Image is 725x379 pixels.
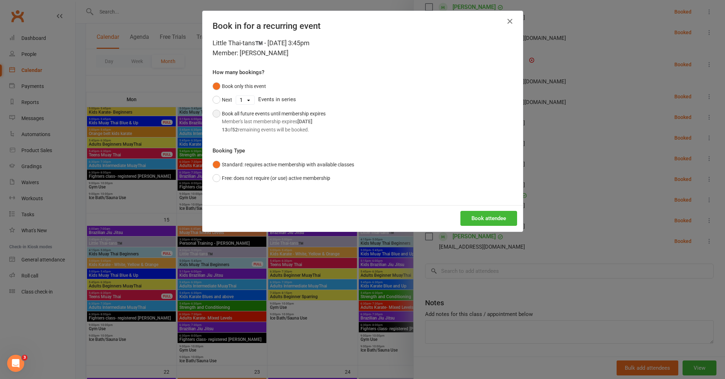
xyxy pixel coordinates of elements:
[232,127,238,133] strong: 52
[222,127,228,133] strong: 13
[213,146,245,155] label: Booking Type
[222,110,326,134] div: Book all future events until membership expires
[504,16,516,27] button: Close
[222,126,326,134] div: of remaining events will be booked.
[213,68,264,77] label: How many bookings?
[7,355,24,372] iframe: Intercom live chat
[213,158,354,171] button: Standard: requires active membership with available classes
[213,21,513,31] h4: Book in for a recurring event
[213,93,232,107] button: Next
[213,38,513,58] div: Little Thai-tans™️ - [DATE] 3:45pm Member: [PERSON_NAME]
[222,118,326,125] div: Member's last membership expires
[297,119,312,124] strong: [DATE]
[213,79,266,93] button: Book only this event
[22,355,27,360] span: 3
[213,171,330,185] button: Free: does not require (or use) active membership
[460,211,517,226] button: Book attendee
[213,107,326,136] button: Book all future events until membership expiresMember's last membership expires[DATE]13of52remain...
[213,93,513,107] div: Events in series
